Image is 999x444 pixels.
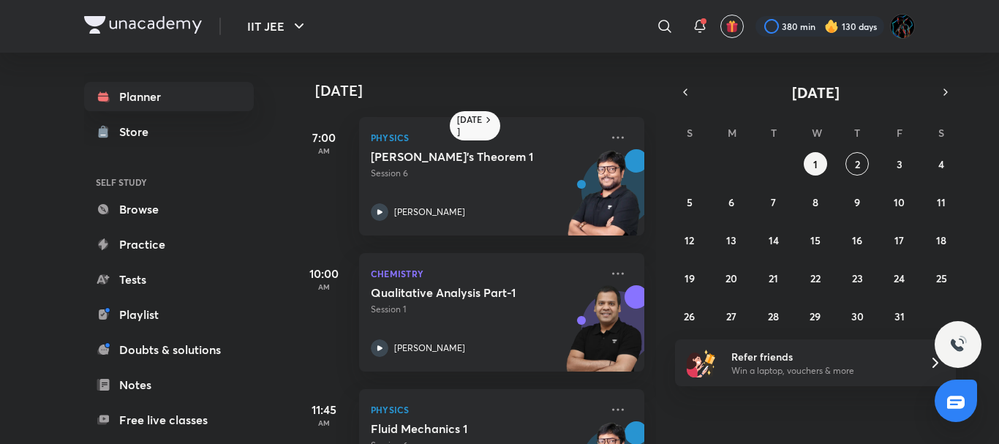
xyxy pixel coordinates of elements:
abbr: October 2, 2025 [855,157,860,171]
h5: Fluid Mechanics 1 [371,421,553,436]
abbr: October 20, 2025 [725,271,737,285]
abbr: October 31, 2025 [894,309,905,323]
button: October 15, 2025 [804,228,827,252]
button: October 16, 2025 [845,228,869,252]
abbr: October 23, 2025 [852,271,863,285]
h5: 10:00 [295,265,353,282]
button: October 12, 2025 [678,228,701,252]
p: Physics [371,401,600,418]
p: Session 6 [371,167,600,180]
abbr: October 30, 2025 [851,309,864,323]
button: October 31, 2025 [888,304,911,328]
abbr: October 9, 2025 [854,195,860,209]
img: unacademy [564,285,644,386]
button: October 19, 2025 [678,266,701,290]
button: October 13, 2025 [720,228,743,252]
abbr: October 18, 2025 [936,233,946,247]
abbr: October 7, 2025 [771,195,776,209]
h6: SELF STUDY [84,170,254,195]
abbr: October 29, 2025 [810,309,821,323]
abbr: October 1, 2025 [813,157,818,171]
abbr: Friday [897,126,902,140]
a: Playlist [84,300,254,329]
button: October 21, 2025 [762,266,785,290]
a: Browse [84,195,254,224]
h6: Refer friends [731,349,911,364]
abbr: October 26, 2025 [684,309,695,323]
abbr: Thursday [854,126,860,140]
abbr: October 11, 2025 [937,195,946,209]
img: ttu [949,336,967,353]
a: Tests [84,265,254,294]
h5: 11:45 [295,401,353,418]
abbr: Sunday [687,126,693,140]
button: October 22, 2025 [804,266,827,290]
a: Practice [84,230,254,259]
button: October 25, 2025 [930,266,953,290]
button: October 24, 2025 [888,266,911,290]
img: avatar [725,20,739,33]
abbr: October 16, 2025 [852,233,862,247]
abbr: October 5, 2025 [687,195,693,209]
abbr: October 8, 2025 [813,195,818,209]
abbr: October 22, 2025 [810,271,821,285]
button: October 28, 2025 [762,304,785,328]
abbr: October 13, 2025 [726,233,736,247]
a: Company Logo [84,16,202,37]
p: Chemistry [371,265,600,282]
img: unacademy [564,149,644,250]
p: Physics [371,129,600,146]
button: October 14, 2025 [762,228,785,252]
abbr: October 12, 2025 [685,233,694,247]
abbr: October 14, 2025 [769,233,779,247]
h5: Qualitative Analysis Part-1 [371,285,553,300]
abbr: October 4, 2025 [938,157,944,171]
button: October 3, 2025 [888,152,911,176]
button: October 20, 2025 [720,266,743,290]
span: [DATE] [792,83,840,102]
button: October 7, 2025 [762,190,785,214]
button: October 27, 2025 [720,304,743,328]
img: Company Logo [84,16,202,34]
p: [PERSON_NAME] [394,342,465,355]
button: October 9, 2025 [845,190,869,214]
button: October 1, 2025 [804,152,827,176]
button: October 17, 2025 [888,228,911,252]
button: October 23, 2025 [845,266,869,290]
abbr: October 27, 2025 [726,309,736,323]
button: [DATE] [695,82,935,102]
abbr: October 25, 2025 [936,271,947,285]
button: October 6, 2025 [720,190,743,214]
a: Free live classes [84,405,254,434]
abbr: October 3, 2025 [897,157,902,171]
abbr: October 6, 2025 [728,195,734,209]
abbr: October 10, 2025 [894,195,905,209]
button: October 18, 2025 [930,228,953,252]
p: AM [295,282,353,291]
a: Planner [84,82,254,111]
button: October 30, 2025 [845,304,869,328]
button: avatar [720,15,744,38]
p: AM [295,146,353,155]
img: Umang Raj [890,14,915,39]
button: October 2, 2025 [845,152,869,176]
h6: [DATE] [457,114,483,138]
a: Store [84,117,254,146]
img: referral [687,348,716,377]
abbr: October 15, 2025 [810,233,821,247]
abbr: Monday [728,126,736,140]
a: Doubts & solutions [84,335,254,364]
button: October 10, 2025 [888,190,911,214]
abbr: October 19, 2025 [685,271,695,285]
abbr: Tuesday [771,126,777,140]
abbr: October 24, 2025 [894,271,905,285]
h5: 7:00 [295,129,353,146]
p: [PERSON_NAME] [394,206,465,219]
p: Win a laptop, vouchers & more [731,364,911,377]
button: IIT JEE [238,12,317,41]
abbr: Wednesday [812,126,822,140]
img: streak [824,19,839,34]
button: October 11, 2025 [930,190,953,214]
p: AM [295,418,353,427]
h4: [DATE] [315,82,659,99]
